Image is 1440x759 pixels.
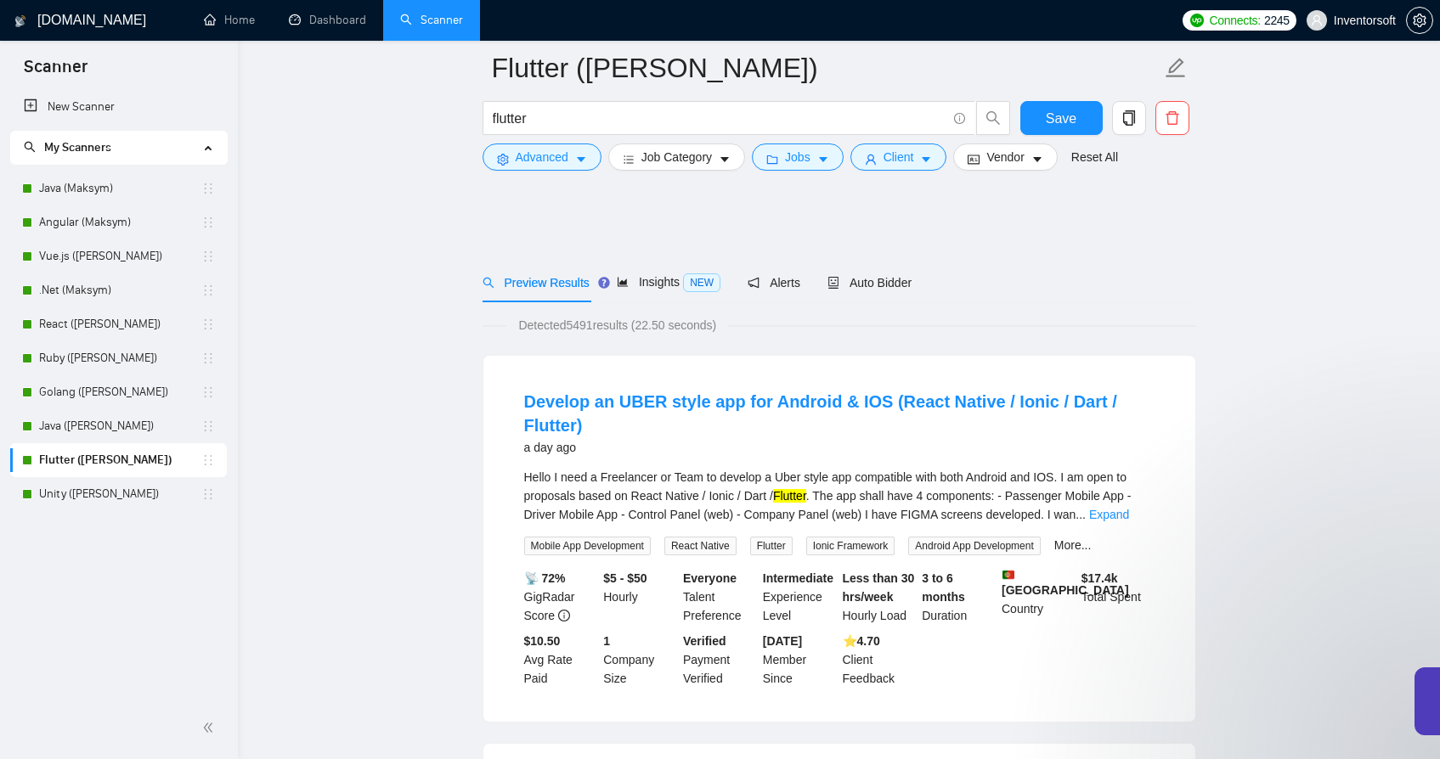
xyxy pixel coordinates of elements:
[516,148,568,166] span: Advanced
[623,153,635,166] span: bars
[10,375,227,409] li: Golang (Julia)
[39,409,201,443] a: Java ([PERSON_NAME])
[1046,108,1076,129] span: Save
[14,8,26,35] img: logo
[827,276,912,290] span: Auto Bidder
[1165,57,1187,79] span: edit
[10,171,227,205] li: Java (Maksym)
[603,634,610,648] b: 1
[760,569,839,625] div: Experience Level
[617,276,629,288] span: area-chart
[998,569,1078,625] div: Country
[10,239,227,273] li: Vue.js (Julia)
[908,537,1040,555] span: Android App Development
[202,719,219,736] span: double-left
[39,205,201,239] a: Angular (Maksym)
[400,13,463,27] a: searchScanner
[524,437,1155,458] div: a day ago
[575,153,587,166] span: caret-down
[1081,571,1118,585] b: $ 17.4k
[1382,701,1423,742] iframe: Intercom live chat
[1054,538,1092,552] a: More...
[920,153,932,166] span: caret-down
[850,143,947,171] button: userClientcaret-down
[1406,7,1433,34] button: setting
[1155,101,1189,135] button: delete
[641,148,712,166] span: Job Category
[201,216,215,229] span: holder
[492,47,1161,89] input: Scanner name...
[44,140,111,155] span: My Scanners
[483,276,590,290] span: Preview Results
[968,153,980,166] span: idcard
[1113,110,1145,126] span: copy
[10,54,101,90] span: Scanner
[201,487,215,501] span: holder
[201,182,215,195] span: holder
[760,632,839,688] div: Member Since
[773,489,806,503] mark: Flutter
[521,632,601,688] div: Avg Rate Paid
[524,537,651,555] span: Mobile App Development
[1406,14,1433,27] a: setting
[39,477,201,511] a: Unity ([PERSON_NAME])
[1112,101,1146,135] button: copy
[664,537,737,555] span: React Native
[10,443,227,477] li: Flutter (Nadia)
[596,275,612,290] div: Tooltip anchor
[827,277,839,289] span: robot
[201,385,215,399] span: holder
[1002,569,1129,597] b: [GEOGRAPHIC_DATA]
[600,632,680,688] div: Company Size
[600,569,680,625] div: Hourly
[750,537,793,555] span: Flutter
[524,634,561,648] b: $10.50
[748,276,800,290] span: Alerts
[953,143,1057,171] button: idcardVendorcaret-down
[865,153,877,166] span: user
[683,634,726,648] b: Verified
[10,205,227,239] li: Angular (Maksym)
[603,571,647,585] b: $5 - $50
[683,571,737,585] b: Everyone
[683,273,720,292] span: NEW
[1002,569,1014,581] img: 🇵🇹
[201,318,215,331] span: holder
[39,239,201,273] a: Vue.js ([PERSON_NAME])
[817,153,829,166] span: caret-down
[483,143,601,171] button: settingAdvancedcaret-down
[24,140,111,155] span: My Scanners
[843,634,880,648] b: ⭐️ 4.70
[524,392,1117,435] a: Develop an UBER style app for Android & IOS (React Native / Ionic / Dart / Flutter)
[24,90,213,124] a: New Scanner
[680,632,760,688] div: Payment Verified
[1407,14,1432,27] span: setting
[39,171,201,205] a: Java (Maksym)
[10,307,227,341] li: React (Diana)
[1156,110,1189,126] span: delete
[10,409,227,443] li: Java (Nadia)
[752,143,844,171] button: folderJobscaret-down
[763,571,833,585] b: Intermediate
[201,453,215,467] span: holder
[1210,11,1261,30] span: Connects:
[1190,14,1204,27] img: upwork-logo.png
[497,153,509,166] span: setting
[884,148,914,166] span: Client
[204,13,255,27] a: homeHome
[748,277,760,289] span: notification
[39,307,201,341] a: React ([PERSON_NAME])
[986,148,1024,166] span: Vendor
[976,101,1010,135] button: search
[521,569,601,625] div: GigRadar Score
[1071,148,1118,166] a: Reset All
[719,153,731,166] span: caret-down
[785,148,810,166] span: Jobs
[10,90,227,124] li: New Scanner
[843,571,915,604] b: Less than 30 hrs/week
[1020,101,1103,135] button: Save
[1076,508,1086,521] span: ...
[954,113,965,124] span: info-circle
[483,277,494,289] span: search
[201,250,215,263] span: holder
